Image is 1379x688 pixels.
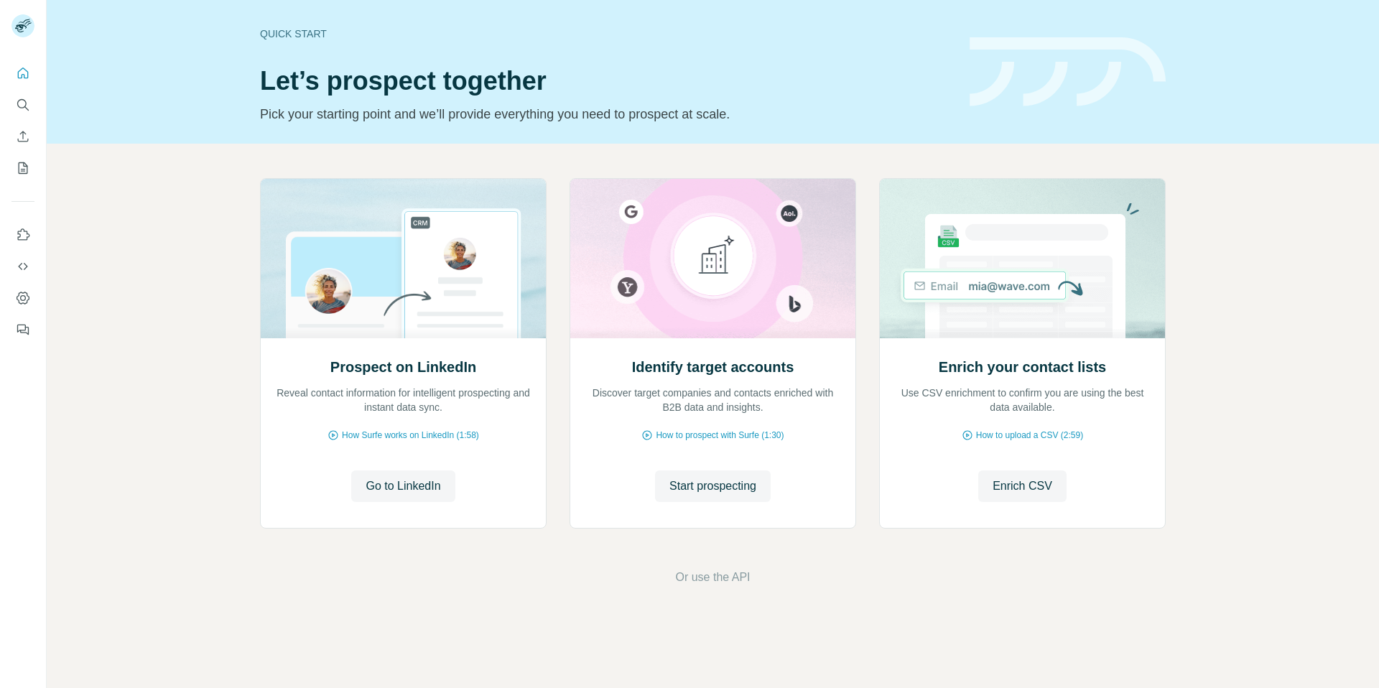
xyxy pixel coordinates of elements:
span: How to prospect with Surfe (1:30) [656,429,784,442]
button: My lists [11,155,34,181]
span: How to upload a CSV (2:59) [976,429,1083,442]
span: How Surfe works on LinkedIn (1:58) [342,429,479,442]
h1: Let’s prospect together [260,67,952,96]
p: Use CSV enrichment to confirm you are using the best data available. [894,386,1151,414]
h2: Prospect on LinkedIn [330,357,476,377]
button: Search [11,92,34,118]
button: Enrich CSV [978,470,1067,502]
span: Enrich CSV [993,478,1052,495]
button: Quick start [11,60,34,86]
img: Identify target accounts [570,179,856,338]
span: Start prospecting [669,478,756,495]
p: Discover target companies and contacts enriched with B2B data and insights. [585,386,841,414]
span: Go to LinkedIn [366,478,440,495]
img: Prospect on LinkedIn [260,179,547,338]
div: Quick start [260,27,952,41]
h2: Identify target accounts [632,357,794,377]
button: Start prospecting [655,470,771,502]
button: Use Surfe API [11,254,34,279]
button: Enrich CSV [11,124,34,149]
h2: Enrich your contact lists [939,357,1106,377]
img: Enrich your contact lists [879,179,1166,338]
p: Reveal contact information for intelligent prospecting and instant data sync. [275,386,531,414]
img: banner [970,37,1166,107]
button: Go to LinkedIn [351,470,455,502]
button: Dashboard [11,285,34,311]
button: Use Surfe on LinkedIn [11,222,34,248]
p: Pick your starting point and we’ll provide everything you need to prospect at scale. [260,104,952,124]
button: Feedback [11,317,34,343]
button: Or use the API [675,569,750,586]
